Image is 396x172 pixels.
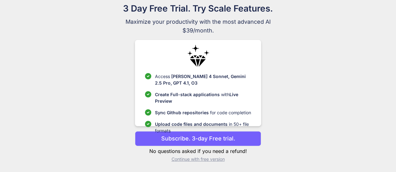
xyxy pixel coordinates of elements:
p: with [155,91,251,104]
span: [PERSON_NAME] 4 Sonnet, Gemini 2.5 Pro, GPT 4.1, O3 [155,74,246,86]
p: No questions asked if you need a refund! [135,147,261,155]
img: checklist [145,91,151,97]
p: for code completion [155,109,251,116]
img: checklist [145,73,151,79]
button: Subscribe. 3-day Free trial. [135,131,261,146]
img: checklist [145,121,151,127]
span: Sync Github repositories [155,110,209,115]
img: checklist [145,109,151,115]
p: Access [155,73,251,86]
span: $39/month. [93,26,303,35]
span: Create Full-stack applications [155,92,221,97]
p: in 50+ file formats [155,121,251,134]
span: Upload code files and documents [155,121,228,127]
h1: 3 Day Free Trial. Try Scale Features. [93,2,303,15]
p: Subscribe. 3-day Free trial. [161,134,235,143]
p: Continue with free version [135,156,261,162]
span: Maximize your productivity with the most advanced AI [93,17,303,26]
